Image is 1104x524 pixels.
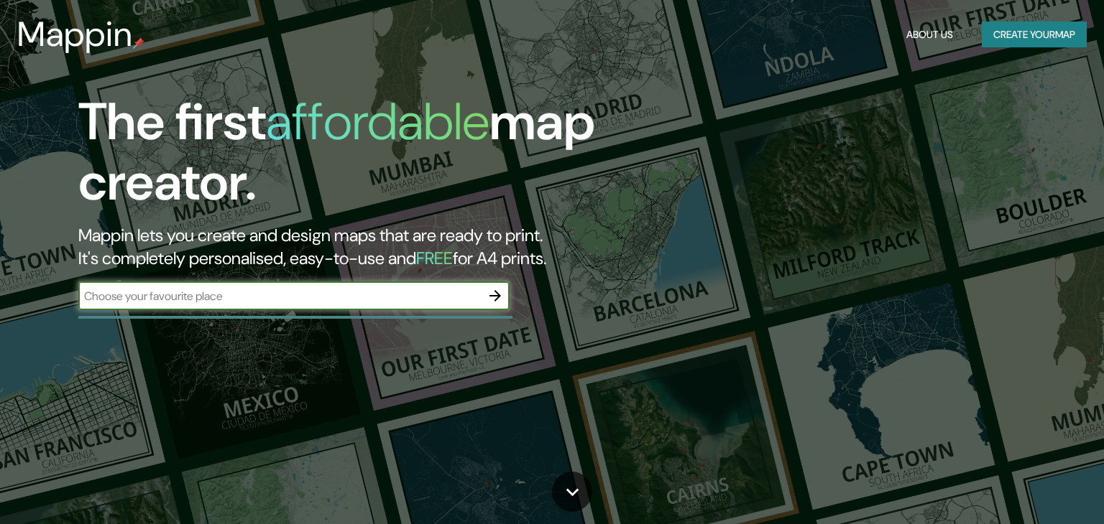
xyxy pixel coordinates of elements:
[266,88,489,155] h1: affordable
[78,92,630,224] h1: The first map creator.
[901,22,959,48] button: About Us
[133,37,144,49] img: mappin-pin
[78,224,630,270] h2: Mappin lets you create and design maps that are ready to print. It's completely personalised, eas...
[78,288,481,304] input: Choose your favourite place
[982,22,1087,48] button: Create yourmap
[416,247,453,269] h5: FREE
[17,14,133,55] h3: Mappin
